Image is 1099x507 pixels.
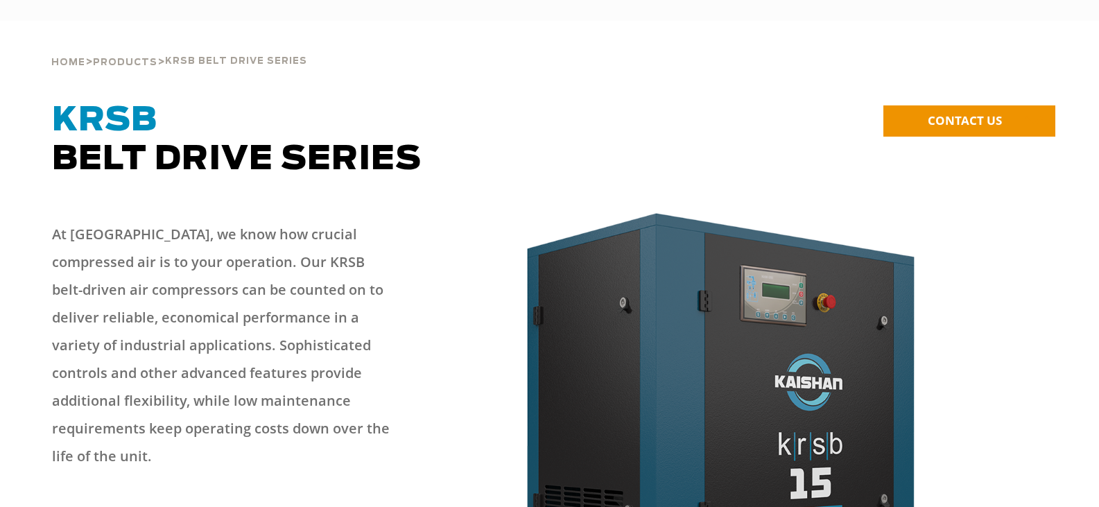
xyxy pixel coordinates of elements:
span: Home [51,58,85,67]
div: > > [51,21,307,74]
a: CONTACT US [883,105,1055,137]
a: Products [93,55,157,68]
a: Home [51,55,85,68]
span: krsb belt drive series [165,57,307,66]
p: At [GEOGRAPHIC_DATA], we know how crucial compressed air is to your operation. Our KRSB belt-driv... [52,221,392,470]
span: Products [93,58,157,67]
span: KRSB [52,104,157,137]
span: CONTACT US [928,112,1002,128]
span: Belt Drive Series [52,104,422,176]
